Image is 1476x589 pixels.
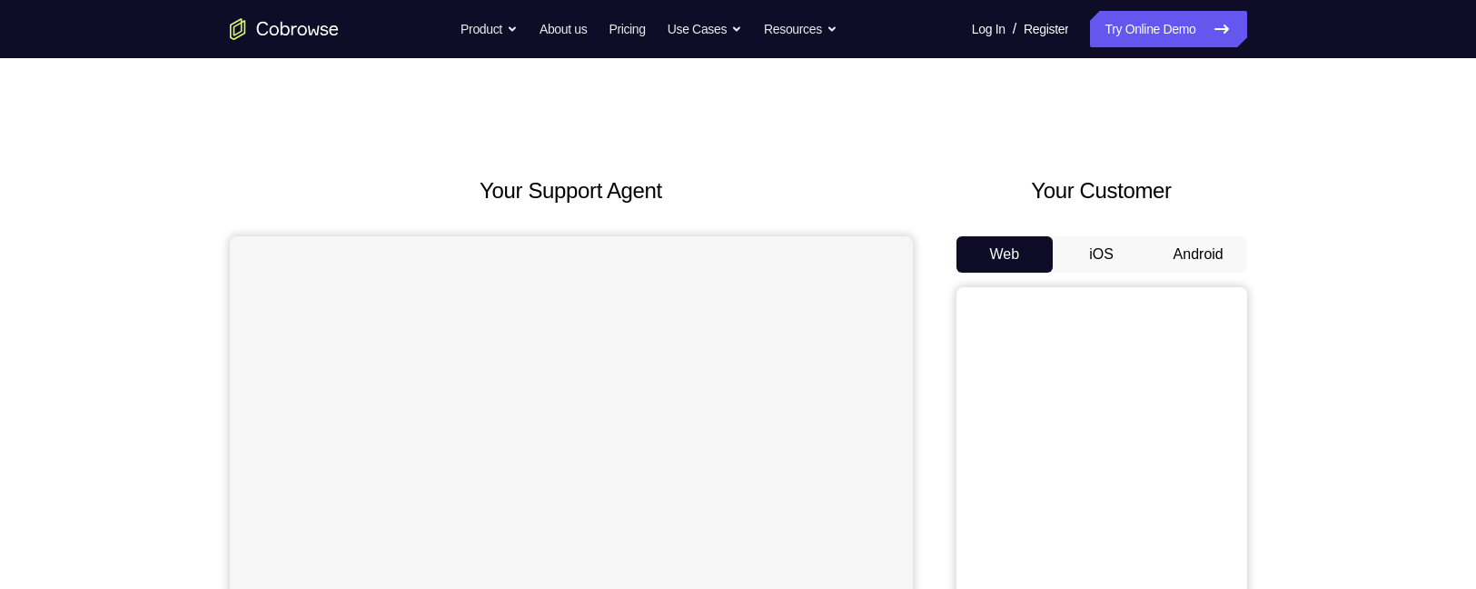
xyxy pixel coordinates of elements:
a: Register [1024,11,1068,47]
button: Product [461,11,518,47]
h2: Your Support Agent [230,175,913,207]
a: Log In [972,11,1005,47]
a: About us [540,11,587,47]
button: iOS [1053,236,1150,273]
button: Use Cases [668,11,742,47]
a: Go to the home page [230,18,339,40]
button: Resources [764,11,837,47]
h2: Your Customer [956,175,1247,207]
a: Try Online Demo [1090,11,1246,47]
button: Android [1150,236,1247,273]
span: / [1013,18,1016,40]
a: Pricing [609,11,645,47]
button: Web [956,236,1054,273]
